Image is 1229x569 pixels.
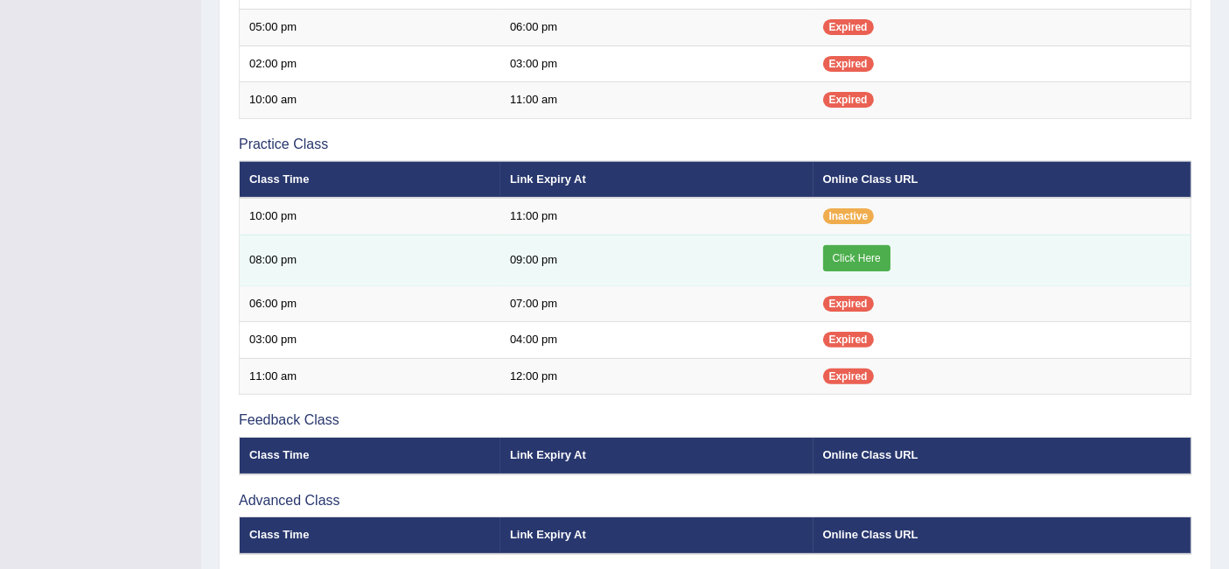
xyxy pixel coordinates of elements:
[500,517,814,554] th: Link Expiry At
[823,245,890,271] a: Click Here
[823,296,874,312] span: Expired
[823,56,874,72] span: Expired
[823,332,874,348] span: Expired
[500,82,814,119] td: 11:00 am
[500,161,814,198] th: Link Expiry At
[500,46,814,82] td: 03:00 pm
[500,285,814,322] td: 07:00 pm
[500,358,814,395] td: 12:00 pm
[500,235,814,285] td: 09:00 pm
[500,198,814,235] td: 11:00 pm
[823,369,874,384] span: Expired
[240,161,500,198] th: Class Time
[239,412,1191,428] h3: Feedback Class
[240,10,500,46] td: 05:00 pm
[814,517,1191,554] th: Online Class URL
[823,92,874,108] span: Expired
[240,322,500,359] td: 03:00 pm
[239,137,1191,152] h3: Practice Class
[240,438,500,474] th: Class Time
[239,493,1191,509] h3: Advanced Class
[500,322,814,359] td: 04:00 pm
[240,517,500,554] th: Class Time
[240,198,500,235] td: 10:00 pm
[240,285,500,322] td: 06:00 pm
[823,19,874,35] span: Expired
[500,438,814,474] th: Link Expiry At
[500,10,814,46] td: 06:00 pm
[240,235,500,285] td: 08:00 pm
[240,82,500,119] td: 10:00 am
[814,161,1191,198] th: Online Class URL
[240,46,500,82] td: 02:00 pm
[814,438,1191,474] th: Online Class URL
[823,208,875,224] span: Inactive
[240,358,500,395] td: 11:00 am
